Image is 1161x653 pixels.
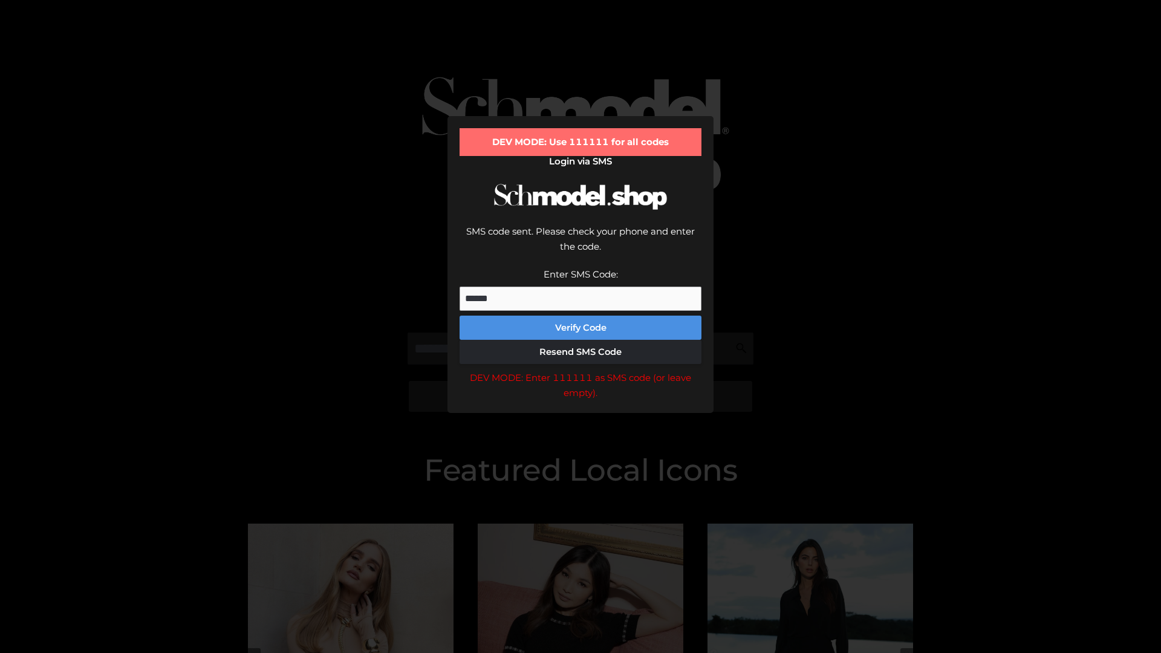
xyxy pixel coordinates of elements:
h2: Login via SMS [460,156,701,167]
button: Resend SMS Code [460,340,701,364]
div: SMS code sent. Please check your phone and enter the code. [460,224,701,267]
img: Schmodel Logo [490,173,671,221]
label: Enter SMS Code: [544,268,618,280]
div: DEV MODE: Enter 111111 as SMS code (or leave empty). [460,370,701,401]
div: DEV MODE: Use 111111 for all codes [460,128,701,156]
button: Verify Code [460,316,701,340]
